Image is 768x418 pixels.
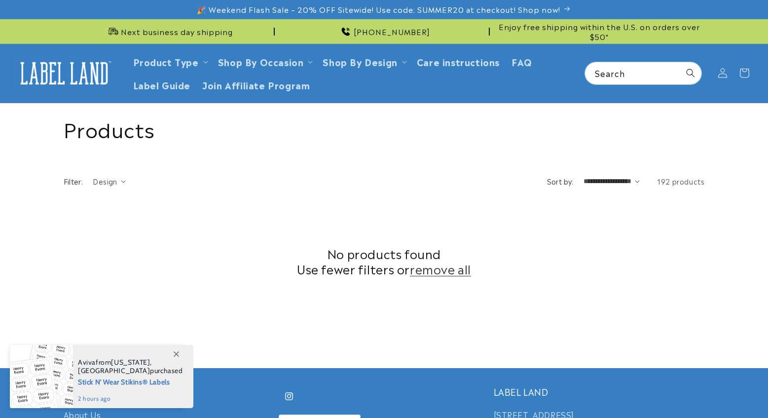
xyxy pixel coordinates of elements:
summary: Shop By Occasion [212,50,317,73]
h2: LABEL LAND [494,386,705,397]
span: [PHONE_NUMBER] [354,27,430,37]
iframe: Gorgias live chat messenger [669,376,758,408]
span: [US_STATE] [111,358,150,367]
summary: Shop By Design [317,50,410,73]
button: Search [680,62,701,84]
summary: Design (0 selected) [93,176,126,187]
span: Aviva [78,358,96,367]
span: Next business day shipping [121,27,233,37]
span: FAQ [512,56,532,67]
span: 192 products [657,176,704,186]
a: Label Guide [127,73,197,96]
a: remove all [410,261,471,276]
span: from , purchased [78,358,183,375]
div: Announcement [494,19,705,43]
div: Announcement [64,19,275,43]
span: Join Affiliate Program [202,79,310,90]
span: Enjoy free shipping within the U.S. on orders over $50* [494,22,705,41]
a: Join Affiliate Program [196,73,316,96]
a: Care instructions [411,50,506,73]
h2: No products found Use fewer filters or [64,246,705,276]
h1: Products [64,115,705,141]
a: Label Land [11,54,117,92]
div: Announcement [279,19,490,43]
span: Design [93,176,117,186]
a: Product Type [133,55,199,68]
span: Care instructions [417,56,500,67]
h2: Filter: [64,176,83,187]
span: [GEOGRAPHIC_DATA] [78,366,150,375]
summary: Product Type [127,50,212,73]
span: Label Guide [133,79,191,90]
span: Shop By Occasion [218,56,304,67]
a: Shop By Design [323,55,397,68]
span: 🎉 Weekend Flash Sale – 20% OFF Sitewide! Use code: SUMMER20 at checkout! Shop now! [197,4,560,14]
img: Label Land [15,58,113,88]
a: FAQ [506,50,538,73]
label: Sort by: [547,176,574,186]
